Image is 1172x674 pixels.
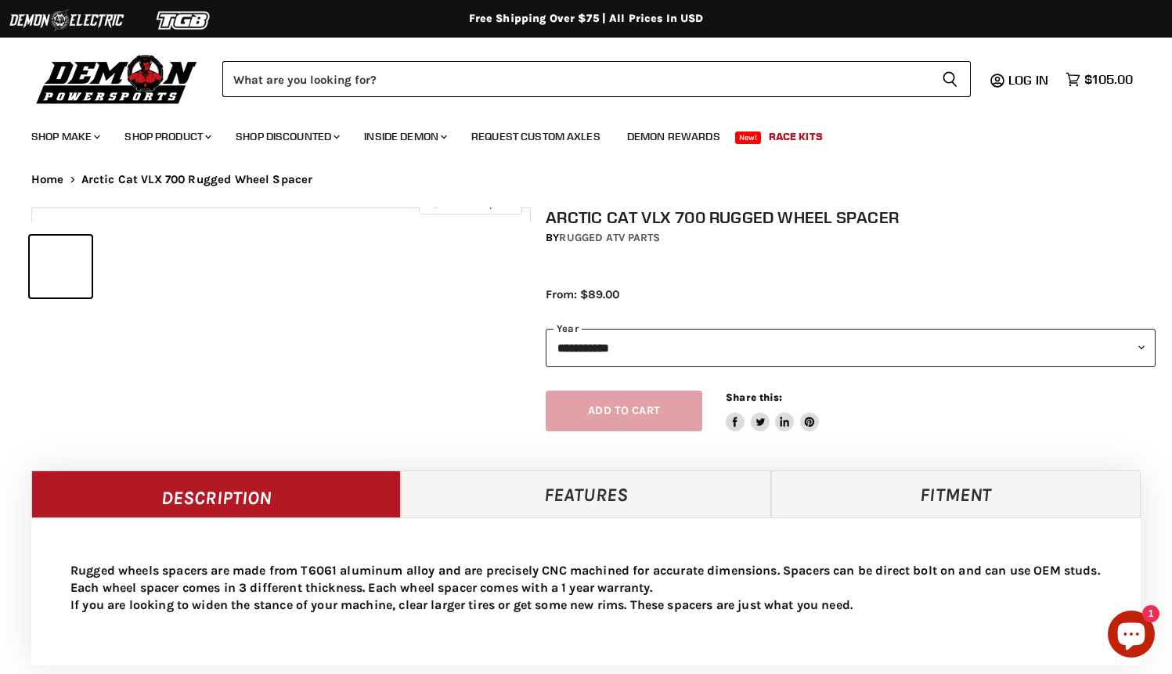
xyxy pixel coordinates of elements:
a: Features [401,470,770,517]
a: $105.00 [1058,68,1141,91]
a: Description [31,470,401,517]
span: From: $89.00 [546,287,619,301]
img: TGB Logo 2 [125,5,243,35]
aside: Share this: [726,391,819,432]
a: Fitment [771,470,1141,517]
span: Arctic Cat VLX 700 Rugged Wheel Spacer [81,173,313,186]
a: Request Custom Axles [460,121,612,153]
span: Click to expand [427,197,514,209]
input: Search [222,61,929,97]
a: Race Kits [757,121,835,153]
button: Arctic Cat VLX 700 Rugged Wheel Spacer thumbnail [30,236,92,297]
div: by [546,229,1156,247]
form: Product [222,61,971,97]
ul: Main menu [20,114,1129,153]
a: Log in [1001,73,1058,87]
a: Home [31,173,64,186]
a: Shop Product [113,121,221,153]
span: $105.00 [1084,72,1133,87]
button: Search [929,61,971,97]
span: Log in [1008,72,1048,88]
inbox-online-store-chat: Shopify online store chat [1103,611,1159,661]
span: New! [735,132,762,144]
a: Shop Make [20,121,110,153]
img: Demon Powersports [31,51,203,106]
h1: Arctic Cat VLX 700 Rugged Wheel Spacer [546,207,1156,227]
a: Demon Rewards [615,121,732,153]
img: Demon Electric Logo 2 [8,5,125,35]
span: Share this: [726,391,782,403]
p: Rugged wheels spacers are made from T6061 aluminum alloy and are precisely CNC machined for accur... [70,562,1102,614]
a: Shop Discounted [224,121,349,153]
a: Inside Demon [352,121,456,153]
a: Rugged ATV Parts [559,231,660,244]
select: year [546,329,1156,367]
